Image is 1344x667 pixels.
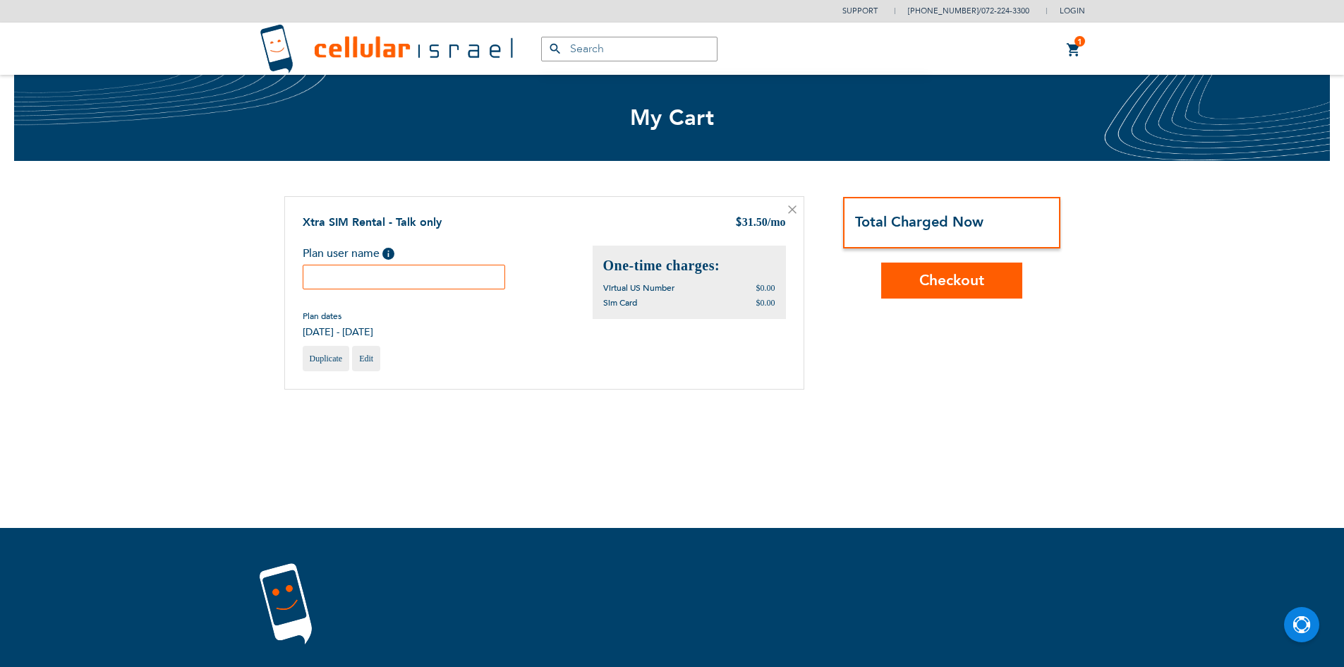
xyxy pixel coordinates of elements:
[735,215,786,232] div: 31.50
[603,282,674,294] span: Virtual US Number
[310,354,343,363] span: Duplicate
[303,246,380,261] span: Plan user name
[359,354,373,363] span: Edit
[881,263,1022,299] button: Checkout
[352,346,380,371] a: Edit
[908,6,979,16] a: [PHONE_NUMBER]
[303,346,350,371] a: Duplicate
[756,298,775,308] span: $0.00
[603,256,775,275] h2: One-time charges:
[855,212,983,232] strong: Total Charged Now
[842,6,878,16] a: Support
[630,103,715,133] span: My Cart
[756,283,775,293] span: $0.00
[894,1,1029,21] li: /
[981,6,1029,16] a: 072-224-3300
[303,311,373,322] span: Plan dates
[303,325,373,339] span: [DATE] - [DATE]
[919,270,984,291] span: Checkout
[260,24,513,74] img: Cellular Israel
[541,37,718,61] input: Search
[735,215,742,232] span: $
[303,215,442,230] a: Xtra SIM Rental - Talk only
[1077,36,1082,47] span: 1
[1066,42,1082,59] a: 1
[1060,6,1085,16] span: Login
[603,297,637,308] span: Sim Card
[768,216,786,228] span: /mo
[382,248,394,260] span: Help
